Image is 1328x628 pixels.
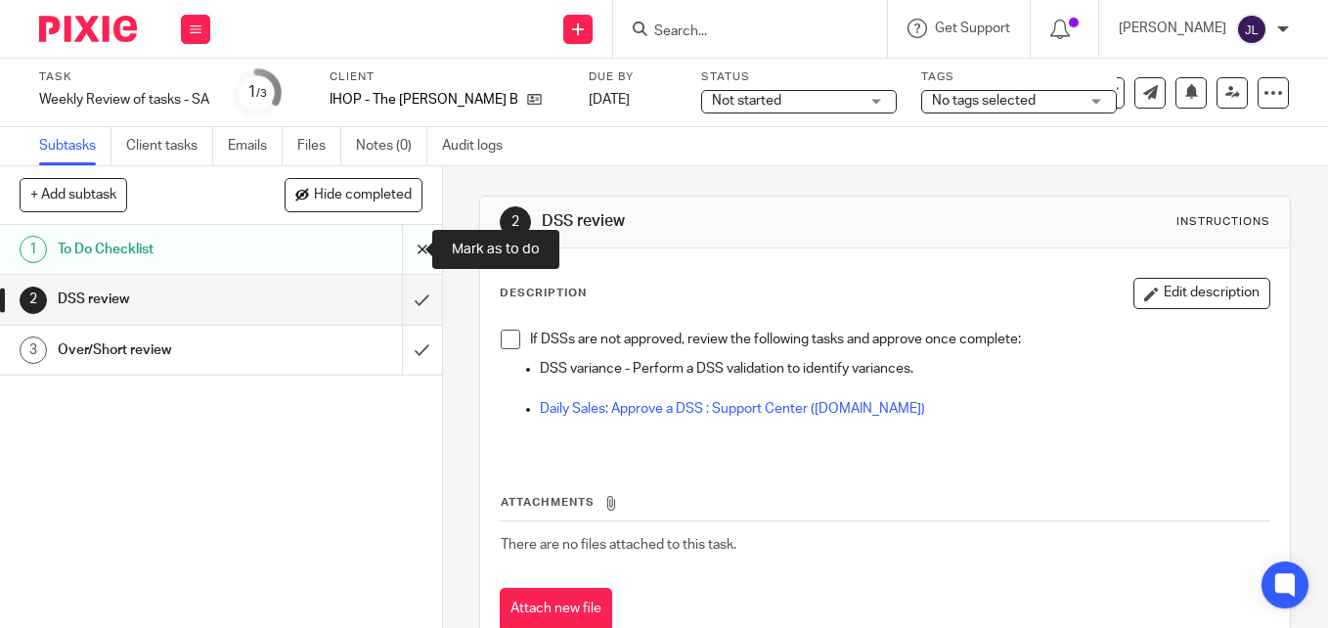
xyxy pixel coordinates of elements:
h1: Over/Short review [58,336,274,365]
span: Hide completed [314,188,412,203]
button: + Add subtask [20,178,127,211]
a: Audit logs [442,127,517,165]
h1: DSS review [58,285,274,314]
button: Edit description [1133,278,1270,309]
div: Weekly Review of tasks - SA [39,90,209,110]
img: svg%3E [1236,14,1267,45]
label: Client [330,69,564,85]
a: Notes (0) [356,127,427,165]
p: IHOP - The [PERSON_NAME] Boys [330,90,517,110]
a: Daily Sales: Approve a DSS : Support Center ([DOMAIN_NAME]) [540,402,925,416]
p: DSS variance - Perform a DSS validation to identify variances. [540,359,1269,379]
div: 2 [500,206,531,238]
img: Pixie [39,16,137,42]
span: Not started [712,94,781,108]
a: Client tasks [126,127,213,165]
div: 1 [20,236,47,263]
p: Description [500,286,587,301]
h1: To Do Checklist [58,235,274,264]
small: /3 [256,88,267,99]
h1: DSS review [542,211,927,232]
label: Task [39,69,209,85]
span: [DATE] [589,93,630,107]
span: Attachments [501,497,595,508]
label: Due by [589,69,677,85]
input: Search [652,23,828,41]
p: If DSSs are not approved, review the following tasks and approve once complete: [530,330,1269,349]
div: 1 [247,81,267,104]
span: There are no files attached to this task. [501,538,736,552]
button: Hide completed [285,178,422,211]
a: Emails [228,127,283,165]
label: Tags [921,69,1117,85]
span: Get Support [935,22,1010,35]
a: Subtasks [39,127,111,165]
div: Instructions [1176,214,1270,230]
label: Status [701,69,897,85]
a: Files [297,127,341,165]
span: No tags selected [932,94,1036,108]
div: 2 [20,287,47,314]
p: [PERSON_NAME] [1119,19,1226,38]
div: 3 [20,336,47,364]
